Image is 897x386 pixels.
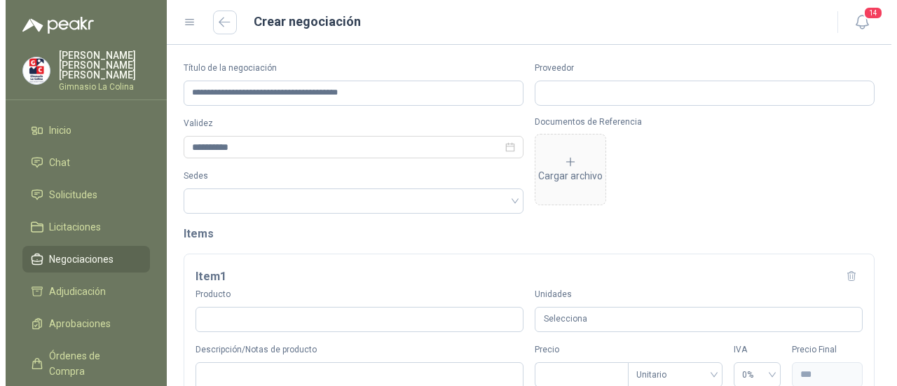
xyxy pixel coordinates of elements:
[17,343,144,385] a: Órdenes de Compra
[17,214,144,240] a: Licitaciones
[533,156,597,184] div: Cargar archivo
[529,117,869,127] p: Documentos de Referencia
[178,225,869,242] h2: Items
[17,181,144,208] a: Solicitudes
[43,219,95,235] span: Licitaciones
[17,246,144,273] a: Negociaciones
[43,348,131,379] span: Órdenes de Compra
[53,50,144,80] p: [PERSON_NAME] [PERSON_NAME] [PERSON_NAME]
[43,284,100,299] span: Adjudicación
[529,307,857,333] div: Selecciona
[529,343,622,357] label: Precio
[17,149,144,176] a: Chat
[178,62,518,75] label: Título de la negociación
[43,316,105,331] span: Aprobaciones
[858,6,877,20] span: 14
[17,17,88,34] img: Logo peakr
[844,10,869,35] button: 14
[17,117,144,144] a: Inicio
[728,343,775,357] label: IVA
[178,117,518,130] label: Validez
[17,278,144,305] a: Adjudicación
[786,343,857,357] label: Precio Final
[631,364,708,385] span: Unitario
[737,364,767,385] span: 0%
[529,62,869,75] label: Proveedor
[17,310,144,337] a: Aprobaciones
[18,57,44,84] img: Company Logo
[43,155,64,170] span: Chat
[43,251,108,267] span: Negociaciones
[43,123,66,138] span: Inicio
[43,187,92,202] span: Solicitudes
[529,288,857,301] label: Unidades
[248,12,355,32] h1: Crear negociación
[53,83,144,91] p: Gimnasio La Colina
